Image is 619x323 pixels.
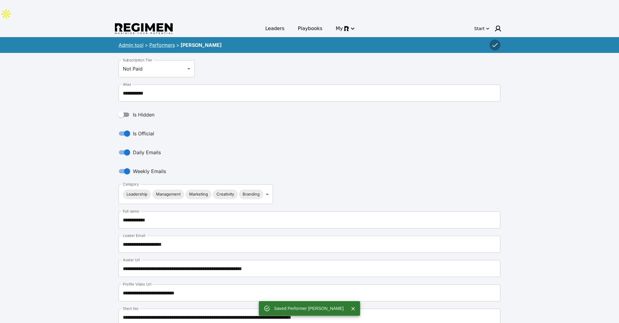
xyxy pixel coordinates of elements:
a: Playbooks [294,23,326,34]
span: Branding [239,191,263,198]
a: Admin tool [119,42,144,48]
img: Regimen logo [115,23,173,34]
label: Alias [123,82,131,87]
button: Close [349,304,358,313]
div: Not Paid [119,60,195,77]
label: Avatar Url [123,257,140,262]
div: > [176,41,179,49]
label: Full name [123,209,139,214]
span: Weekly Emails [133,168,166,175]
label: Category [123,182,139,187]
a: Leaders [261,23,288,34]
img: user icon [494,25,502,32]
span: Is Official [133,130,154,137]
button: Start [473,24,491,33]
div: [PERSON_NAME] [181,41,222,49]
button: Save [489,40,500,50]
div: Saved Performer [PERSON_NAME] [274,303,344,314]
button: My [332,23,357,34]
span: Leadership [123,191,151,198]
span: Leaders [265,25,284,32]
div: Start [474,26,485,32]
label: Short bio [123,306,139,311]
span: Playbooks [298,25,323,32]
div: > [145,41,148,49]
a: Performers [149,42,175,48]
span: My [336,25,343,32]
span: Is Hidden [133,111,154,118]
span: Daily Emails [133,149,161,156]
span: Marketing [185,191,212,198]
label: Leader Email [123,233,145,238]
label: Profile Video Url [123,282,151,287]
span: Creativity [213,191,238,198]
span: Management [152,191,184,198]
label: Subscription Tier [123,57,152,63]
